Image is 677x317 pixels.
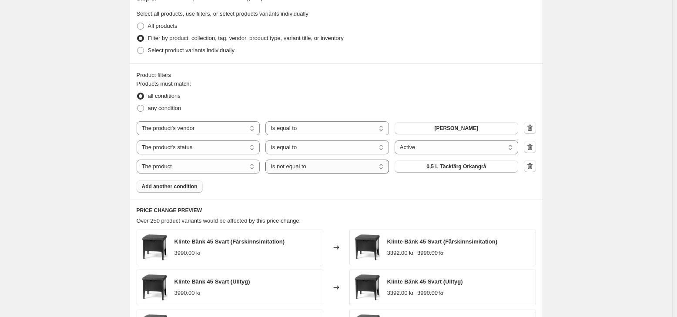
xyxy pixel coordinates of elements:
button: [PERSON_NAME] [395,122,518,134]
span: Over 250 product variants would be affected by this price change: [137,217,301,224]
img: klinte-hallbaenk-450-svart-10-cm1_80x.jpg [141,234,168,260]
div: 3990.00 kr [174,249,201,257]
button: 0,5 L Täckfärg Orkangrå [395,160,518,173]
span: Klinte Bänk 45 Svart (Fårskinnsimitation) [174,238,285,245]
div: 3392.00 kr [387,249,414,257]
div: 3990.00 kr [174,289,201,297]
span: all conditions [148,93,181,99]
img: klinte-hallbaenk-450-svart-10-cm1_80x.jpg [354,274,380,300]
span: 0,5 L Täckfärg Orkangrå [426,163,486,170]
span: Products must match: [137,80,191,87]
img: klinte-hallbaenk-450-svart-10-cm1_80x.jpg [141,274,168,300]
span: Klinte Bänk 45 Svart (Ulltyg) [387,278,463,285]
span: Add another condition [142,183,198,190]
strike: 3990.00 kr [417,289,444,297]
div: 3392.00 kr [387,289,414,297]
span: All products [148,23,178,29]
span: Klinte Bänk 45 Svart (Fårskinnsimitation) [387,238,498,245]
span: [PERSON_NAME] [434,125,478,132]
h6: PRICE CHANGE PREVIEW [137,207,536,214]
button: Add another condition [137,180,203,193]
span: Select all products, use filters, or select products variants individually [137,10,308,17]
span: any condition [148,105,181,111]
div: Product filters [137,71,536,80]
img: klinte-hallbaenk-450-svart-10-cm1_80x.jpg [354,234,380,260]
span: Select product variants individually [148,47,235,53]
span: Filter by product, collection, tag, vendor, product type, variant title, or inventory [148,35,344,41]
strike: 3990.00 kr [417,249,444,257]
span: Klinte Bänk 45 Svart (Ulltyg) [174,278,250,285]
